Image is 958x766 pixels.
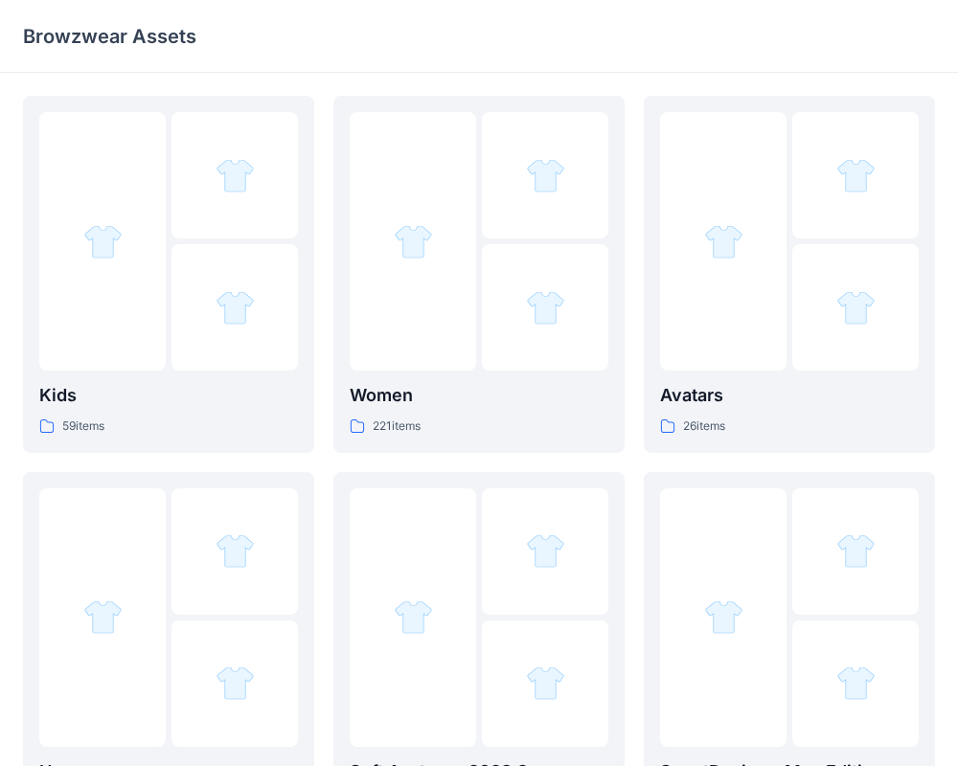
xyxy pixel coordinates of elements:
[23,23,196,50] p: Browzwear Assets
[644,96,935,453] a: folder 1folder 2folder 3Avatars26items
[526,288,565,327] img: folder 3
[216,288,255,327] img: folder 3
[216,156,255,195] img: folder 2
[333,96,625,453] a: folder 1folder 2folder 3Women221items
[216,664,255,703] img: folder 3
[62,417,104,437] p: 59 items
[373,417,421,437] p: 221 items
[83,222,123,261] img: folder 1
[394,222,433,261] img: folder 1
[350,382,608,409] p: Women
[216,531,255,571] img: folder 2
[836,531,876,571] img: folder 2
[683,417,725,437] p: 26 items
[526,664,565,703] img: folder 3
[836,156,876,195] img: folder 2
[704,597,743,637] img: folder 1
[836,288,876,327] img: folder 3
[526,531,565,571] img: folder 2
[660,382,919,409] p: Avatars
[83,597,123,637] img: folder 1
[23,96,314,453] a: folder 1folder 2folder 3Kids59items
[704,222,743,261] img: folder 1
[394,597,433,637] img: folder 1
[836,664,876,703] img: folder 3
[526,156,565,195] img: folder 2
[39,382,298,409] p: Kids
